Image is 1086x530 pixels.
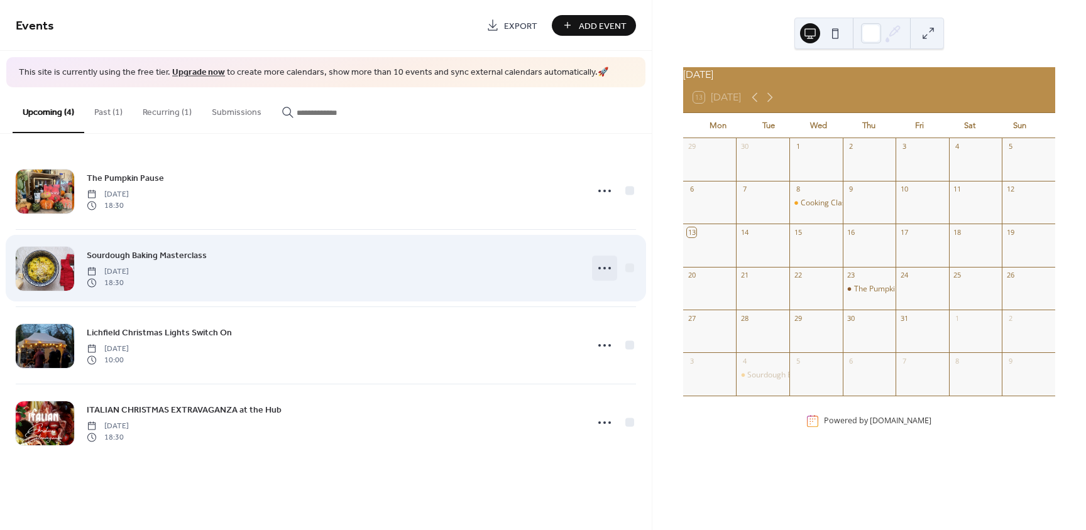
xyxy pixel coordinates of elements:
div: Fri [894,113,945,138]
div: 9 [847,185,856,194]
button: Upcoming (4) [13,87,84,133]
div: 15 [793,227,803,237]
div: [DATE] [683,67,1055,82]
span: [DATE] [87,188,129,200]
div: The Pumpkin Pause [843,284,896,295]
span: Add Event [579,19,627,33]
div: 6 [847,356,856,365]
div: Mon [693,113,743,138]
span: The Pumpkin Pause [87,171,164,185]
span: 18:30 [87,278,129,289]
div: 4 [953,142,962,151]
span: 18:30 [87,200,129,212]
div: 10 [899,185,909,194]
div: Sat [945,113,995,138]
div: Cooking Class [801,198,850,208]
span: [DATE] [87,343,129,354]
div: 29 [687,142,696,151]
div: 1 [953,313,962,323]
div: 4 [740,356,749,365]
div: 3 [899,142,909,151]
div: 7 [740,185,749,194]
a: The Pumpkin Pause [87,171,164,185]
span: 10:00 [87,355,129,366]
div: Thu [844,113,894,138]
span: 18:30 [87,432,129,443]
div: 5 [1006,142,1015,151]
div: Sun [995,113,1045,138]
div: 24 [899,271,909,280]
div: 25 [953,271,962,280]
span: This site is currently using the free tier. to create more calendars, show more than 10 events an... [19,67,608,79]
div: Tue [743,113,794,138]
div: 19 [1006,227,1015,237]
div: 3 [687,356,696,365]
div: 30 [740,142,749,151]
div: 27 [687,313,696,323]
div: 31 [899,313,909,323]
button: Add Event [552,15,636,36]
div: 2 [847,142,856,151]
div: 12 [1006,185,1015,194]
span: Lichfield Christmas Lights Switch On [87,326,232,339]
div: 28 [740,313,749,323]
div: 20 [687,271,696,280]
div: 8 [793,185,803,194]
div: 6 [687,185,696,194]
div: Sourdough Baking Masterclass [747,370,856,381]
div: Sourdough Baking Masterclass [736,370,789,381]
span: [DATE] [87,420,129,431]
div: 21 [740,271,749,280]
div: 2 [1006,313,1015,323]
button: Recurring (1) [133,87,202,132]
div: 16 [847,227,856,237]
div: 18 [953,227,962,237]
div: 17 [899,227,909,237]
div: 7 [899,356,909,365]
div: 9 [1006,356,1015,365]
button: Past (1) [84,87,133,132]
a: Lichfield Christmas Lights Switch On [87,325,232,340]
div: Wed [794,113,844,138]
span: Sourdough Baking Masterclass [87,249,207,262]
span: Export [504,19,537,33]
button: Submissions [202,87,271,132]
div: 29 [793,313,803,323]
a: Sourdough Baking Masterclass [87,248,207,262]
a: Upgrade now [172,64,225,81]
div: 13 [687,227,696,237]
div: 30 [847,313,856,323]
div: Powered by [824,416,931,426]
span: Events [16,14,54,38]
div: The Pumpkin Pause [854,284,923,295]
div: 1 [793,142,803,151]
div: 8 [953,356,962,365]
div: 5 [793,356,803,365]
a: Export [477,15,547,36]
div: 14 [740,227,749,237]
div: 22 [793,271,803,280]
div: Cooking Class [789,198,843,208]
div: 26 [1006,271,1015,280]
a: ITALIAN CHRISTMAS EXTRAVAGANZA at the Hub [87,403,282,417]
a: [DOMAIN_NAME] [870,416,931,426]
span: [DATE] [87,266,129,277]
div: 11 [953,185,962,194]
div: 23 [847,271,856,280]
